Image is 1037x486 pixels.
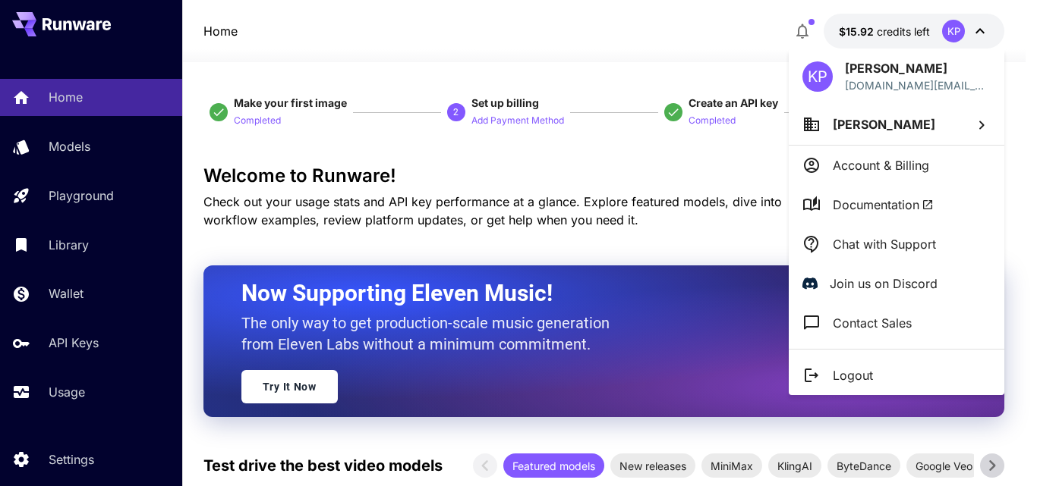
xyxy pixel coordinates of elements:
[833,366,873,384] p: Logout
[845,77,991,93] p: [DOMAIN_NAME][EMAIL_ADDRESS][DOMAIN_NAME]
[845,77,991,93] div: nghiemminhgiang.am@gmail.com
[833,117,935,132] span: [PERSON_NAME]
[833,235,936,253] p: Chat with Support
[789,104,1004,145] button: [PERSON_NAME]
[833,314,912,332] p: Contact Sales
[830,274,938,293] p: Join us on Discord
[833,196,934,214] span: Documentation
[833,156,929,174] p: Account & Billing
[845,59,991,77] p: [PERSON_NAME]
[802,61,833,92] div: KP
